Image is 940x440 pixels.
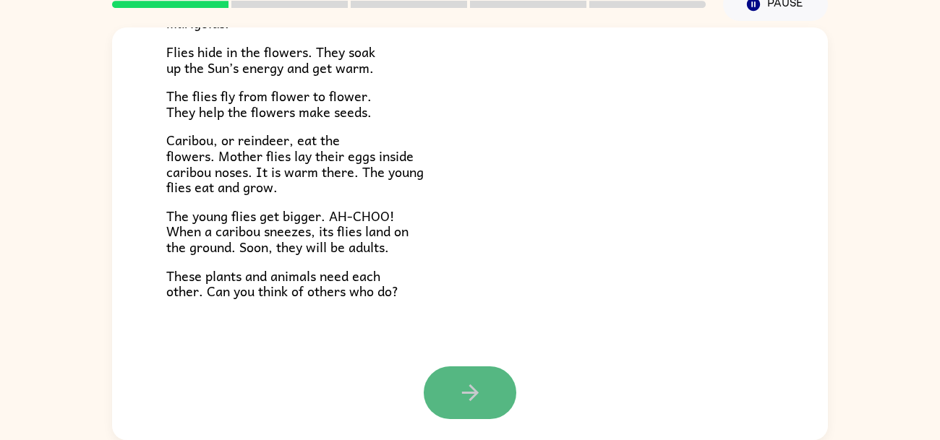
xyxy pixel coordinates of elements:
[166,129,424,197] span: Caribou, or reindeer, eat the flowers. Mother flies lay their eggs inside caribou noses. It is wa...
[166,85,372,122] span: The flies fly from flower to flower. They help the flowers make seeds.
[166,205,409,257] span: The young flies get bigger. AH-CHOO! When a caribou sneezes, its flies land on the ground. Soon, ...
[166,265,398,302] span: These plants and animals need each other. Can you think of others who do?
[166,41,375,78] span: Flies hide in the flowers. They soak up the Sun’s energy and get warm.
